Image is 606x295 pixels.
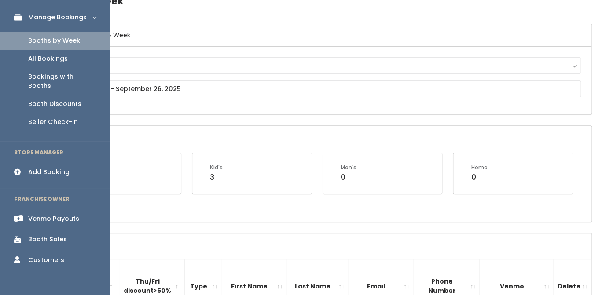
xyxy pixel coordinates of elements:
[28,99,81,109] div: Booth Discounts
[28,117,78,127] div: Seller Check-in
[210,164,223,171] div: Kid's
[28,13,87,22] div: Manage Bookings
[471,171,487,183] div: 0
[28,214,79,223] div: Venmo Payouts
[341,164,356,171] div: Men's
[28,36,80,45] div: Booths by Week
[28,168,70,177] div: Add Booking
[210,171,223,183] div: 3
[341,171,356,183] div: 0
[28,54,68,63] div: All Bookings
[471,164,487,171] div: Home
[28,72,96,91] div: Bookings with Booths
[28,235,67,244] div: Booth Sales
[56,57,581,74] button: Riverton
[56,80,581,97] input: September 20 - September 26, 2025
[45,24,591,47] h6: Select Location & Week
[64,61,573,70] div: Riverton
[28,255,64,265] div: Customers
